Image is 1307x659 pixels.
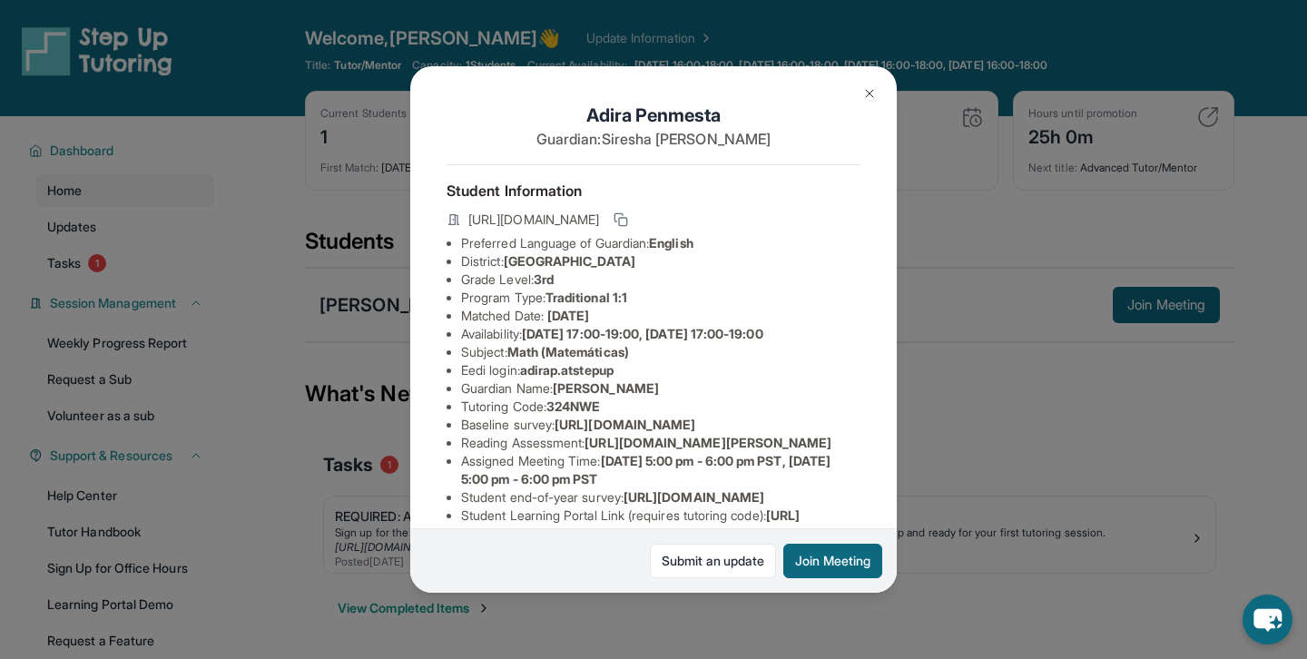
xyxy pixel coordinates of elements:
a: Submit an update [650,544,776,578]
li: Matched Date: [461,307,860,325]
li: Tutoring Code : [461,398,860,416]
button: chat-button [1243,595,1292,644]
p: Guardian: Siresha [PERSON_NAME] [447,128,860,150]
li: District: [461,252,860,270]
span: [DATE] [547,308,589,323]
span: [URL][DOMAIN_NAME] [555,417,695,432]
span: [GEOGRAPHIC_DATA] [504,253,635,269]
li: Preferred Language of Guardian: [461,234,860,252]
li: Student end-of-year survey : [461,488,860,507]
li: Grade Level: [461,270,860,289]
span: [URL][DOMAIN_NAME] [624,489,764,505]
li: Baseline survey : [461,416,860,434]
span: [DATE] 5:00 pm - 6:00 pm PST, [DATE] 5:00 pm - 6:00 pm PST [461,453,830,487]
li: Guardian Name : [461,379,860,398]
li: Assigned Meeting Time : [461,452,860,488]
button: Join Meeting [783,544,882,578]
span: 3rd [534,271,554,287]
span: [URL][DOMAIN_NAME] [468,211,599,229]
li: Reading Assessment : [461,434,860,452]
span: Traditional 1:1 [545,290,627,305]
span: [URL][DOMAIN_NAME][PERSON_NAME] [585,435,831,450]
img: Close Icon [862,86,877,101]
span: adirap.atstepup [520,362,614,378]
h4: Student Information [447,180,860,202]
li: Student Learning Portal Link (requires tutoring code) : [461,507,860,543]
button: Copy link [610,209,632,231]
span: English [649,235,693,251]
span: [DATE] 17:00-19:00, [DATE] 17:00-19:00 [522,326,763,341]
li: Program Type: [461,289,860,307]
h1: Adira Penmesta [447,103,860,128]
span: 324NWE [546,398,600,414]
span: [PERSON_NAME] [553,380,659,396]
li: Availability: [461,325,860,343]
span: Math (Matemáticas) [507,344,629,359]
li: Subject : [461,343,860,361]
li: Eedi login : [461,361,860,379]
